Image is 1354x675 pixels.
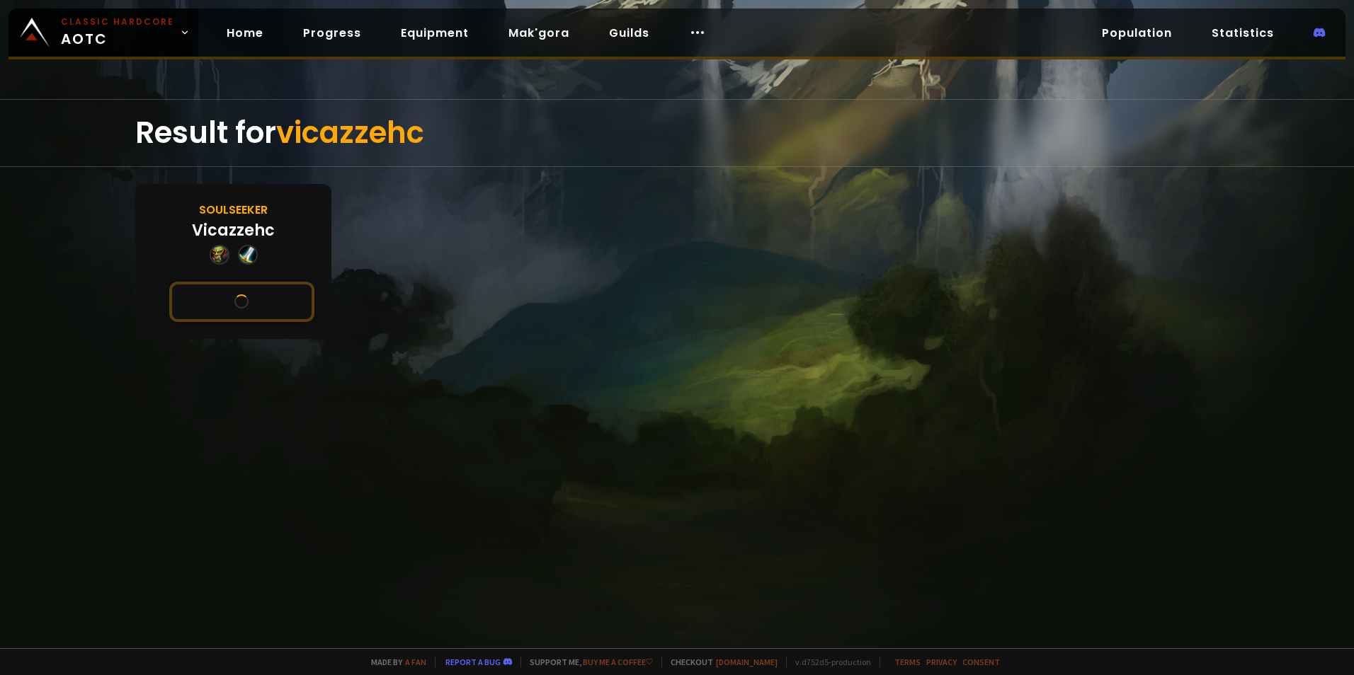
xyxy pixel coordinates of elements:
[61,16,174,28] small: Classic Hardcore
[363,657,426,667] span: Made by
[389,18,480,47] a: Equipment
[583,657,653,667] a: Buy me a coffee
[962,657,1000,667] a: Consent
[292,18,372,47] a: Progress
[405,657,426,667] a: a fan
[135,100,1219,166] div: Result for
[661,657,778,667] span: Checkout
[786,657,871,667] span: v. d752d5 - production
[215,18,275,47] a: Home
[598,18,661,47] a: Guilds
[445,657,501,667] a: Report a bug
[497,18,581,47] a: Mak'gora
[716,657,778,667] a: [DOMAIN_NAME]
[926,657,957,667] a: Privacy
[894,657,921,667] a: Terms
[276,112,424,154] span: vicazzehc
[192,219,275,242] div: Vicazzehc
[520,657,653,667] span: Support me,
[199,201,268,219] div: Soulseeker
[1091,18,1183,47] a: Population
[1200,18,1285,47] a: Statistics
[61,16,174,50] span: AOTC
[8,8,198,57] a: Classic HardcoreAOTC
[169,282,314,322] button: See this character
